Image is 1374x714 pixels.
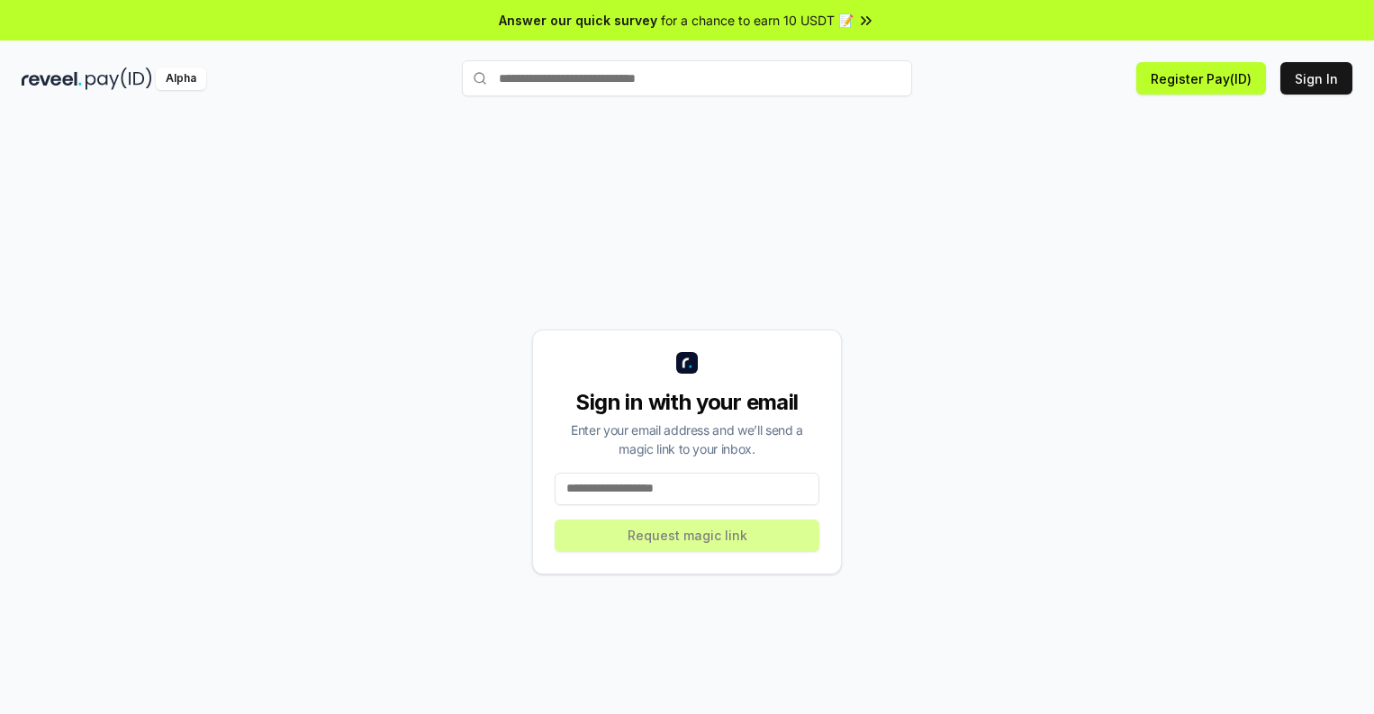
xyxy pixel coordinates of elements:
button: Register Pay(ID) [1136,62,1266,95]
span: Answer our quick survey [499,11,657,30]
img: pay_id [86,68,152,90]
img: logo_small [676,352,698,374]
span: for a chance to earn 10 USDT 📝 [661,11,854,30]
div: Sign in with your email [555,388,819,417]
div: Enter your email address and we’ll send a magic link to your inbox. [555,420,819,458]
button: Sign In [1280,62,1352,95]
div: Alpha [156,68,206,90]
img: reveel_dark [22,68,82,90]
